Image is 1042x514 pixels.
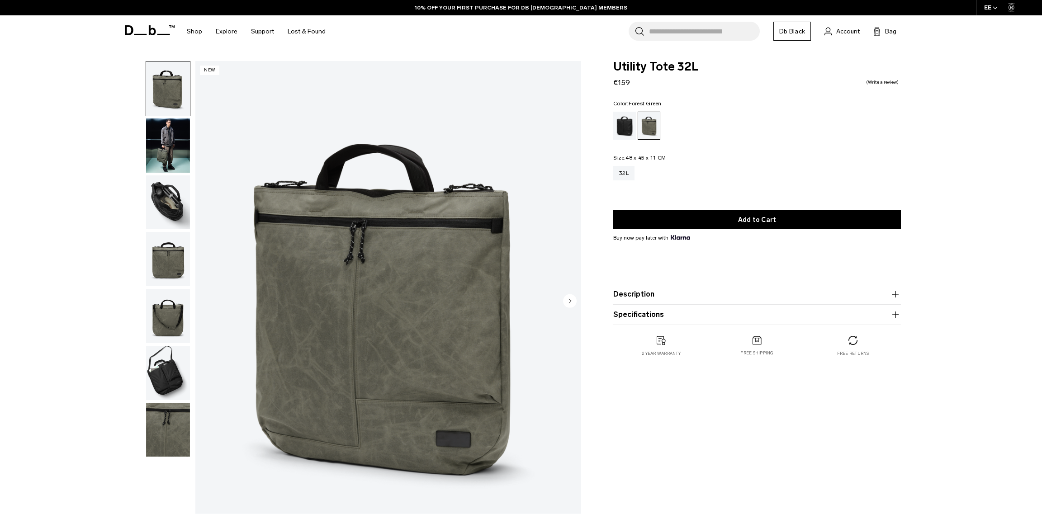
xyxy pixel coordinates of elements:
p: Free shipping [740,350,773,356]
a: Black Out [613,112,636,140]
span: €159 [613,78,630,87]
span: Bag [885,27,896,36]
a: 32L [613,166,635,180]
button: Utility Tote 32L Forest Green [146,61,190,116]
img: {"height" => 20, "alt" => "Klarna"} [671,235,690,240]
button: Next slide [563,294,577,309]
button: Specifications [613,309,901,320]
span: Forest Green [629,100,662,107]
button: Utility Tote 32L Forest Green [146,345,190,401]
button: Utility Tote 32L Forest Green [146,118,190,173]
span: Account [836,27,860,36]
p: Free returns [837,350,869,357]
p: New [200,66,219,75]
a: Explore [216,15,237,47]
a: 10% OFF YOUR FIRST PURCHASE FOR DB [DEMOGRAPHIC_DATA] MEMBERS [415,4,627,12]
img: Utility Tote 32L Forest Green [146,289,190,343]
img: Utility Tote 32L Forest Green [146,175,190,230]
p: 2 year warranty [642,350,681,357]
a: Db Black [773,22,811,41]
span: 48 x 45 x 11 CM [625,155,666,161]
nav: Main Navigation [180,15,332,47]
button: Utility Tote 32L Forest Green [146,402,190,457]
button: Add to Cart [613,210,901,229]
legend: Color: [613,101,662,106]
img: Utility Tote 32L Forest Green [146,346,190,400]
img: Utility Tote 32L Forest Green [146,232,190,286]
button: Utility Tote 32L Forest Green [146,231,190,287]
a: Shop [187,15,202,47]
span: Buy now pay later with [613,234,690,242]
img: Utility Tote 32L Forest Green [146,118,190,173]
button: Bag [873,26,896,37]
legend: Size: [613,155,666,160]
span: Utility Tote 32L [613,61,901,73]
a: Lost & Found [288,15,326,47]
button: Description [613,289,901,300]
img: Utility Tote 32L Forest Green [146,403,190,457]
a: Forest Green [638,112,660,140]
button: Utility Tote 32L Forest Green [146,288,190,344]
img: Utility Tote 32L Forest Green [146,61,190,116]
a: Write a review [866,80,899,85]
a: Support [251,15,274,47]
a: Account [824,26,860,37]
